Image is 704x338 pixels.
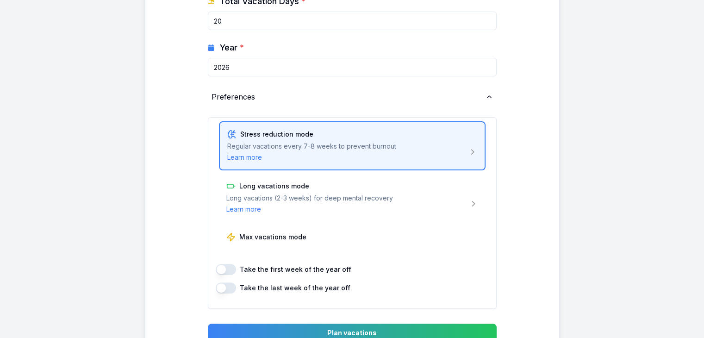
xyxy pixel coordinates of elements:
label: Take the last week of the year off [240,283,350,293]
p: Long vacations (2-3 weeks) for deep mental recovery [226,194,393,203]
button: Learn more [226,205,261,214]
button: Learn more [227,153,262,162]
span: Max vacations mode [239,234,306,240]
span: Year [220,41,244,54]
span: Preferences [212,91,255,102]
label: Take the first week of the year off [240,265,351,274]
span: Long vacations mode [239,183,309,189]
span: Stress reduction mode [240,131,313,138]
p: Regular vacations every 7-8 weeks to prevent burnout [227,142,396,151]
